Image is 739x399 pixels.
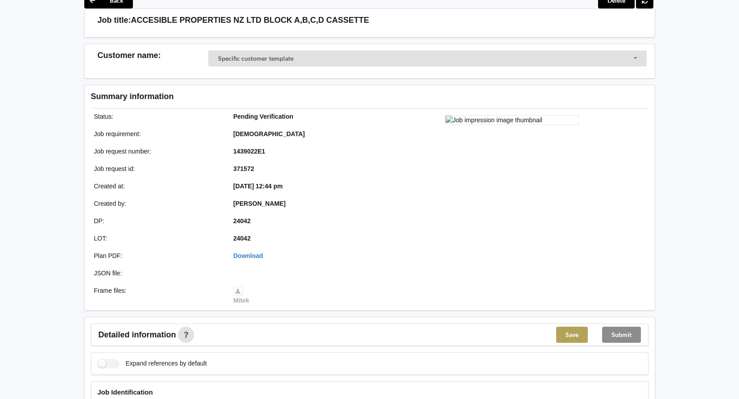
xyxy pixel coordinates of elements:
div: LOT : [88,234,227,243]
button: Save [556,327,588,343]
label: Expand references by default [98,359,207,368]
h3: ACCESIBLE PROPERTIES NZ LTD BLOCK A,B,C,D CASSETTE [131,15,369,25]
b: [PERSON_NAME] [233,200,285,207]
div: JSON file : [88,269,227,278]
a: Mitek [233,287,249,304]
b: 24042 [233,217,251,224]
div: Specific customer template [218,55,293,62]
img: Job impression image thumbnail [445,115,579,125]
b: Pending Verification [233,113,293,120]
div: Created at : [88,182,227,191]
b: [DEMOGRAPHIC_DATA] [233,130,305,137]
b: 371572 [233,165,254,172]
div: Customer Selector [208,50,647,66]
div: Job request number : [88,147,227,156]
div: Job requirement : [88,129,227,138]
b: 24042 [233,235,251,242]
div: Job request id : [88,164,227,173]
h3: Summary information [91,91,506,102]
span: Detailed information [99,331,176,339]
div: Created by : [88,199,227,208]
h3: Customer name : [98,50,209,61]
h4: Job Identification [98,388,642,396]
div: Plan PDF : [88,251,227,260]
b: 1439022E1 [233,148,265,155]
div: Status : [88,112,227,121]
div: Frame files : [88,286,227,305]
div: DP : [88,216,227,225]
b: [DATE] 12:44 pm [233,183,283,190]
a: Download [233,252,263,259]
h3: Job title: [98,15,131,25]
